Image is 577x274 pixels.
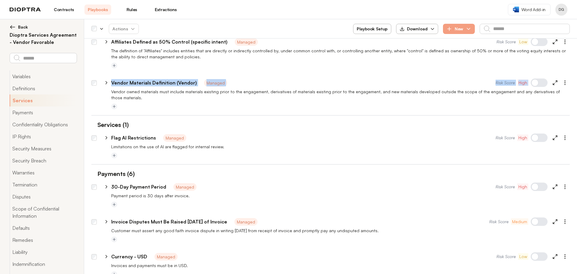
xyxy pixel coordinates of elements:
[111,134,156,141] p: Flag AI Restrictions
[443,24,475,34] button: New
[10,191,77,203] button: Disputes
[173,183,197,191] span: Managed
[512,219,527,225] span: Medium
[10,82,77,94] button: Definitions
[555,4,567,16] button: Profile menu
[400,26,428,32] div: Download
[111,183,166,190] p: 30-Day Payment Period
[517,134,528,141] button: High
[111,152,117,159] button: Add tag
[84,5,111,15] a: Playbooks
[10,222,77,234] button: Defaults
[518,184,527,190] span: High
[118,5,145,15] a: Rules
[111,103,117,109] button: Add tag
[517,183,528,190] button: High
[10,246,77,258] button: Liability
[111,236,117,242] button: Add tag
[111,193,570,199] p: Payment period is 30 days after invoice.
[496,135,515,141] span: Risk Score
[163,134,186,142] span: Managed
[10,119,77,131] button: Confidentiality Obligations
[517,79,528,86] button: High
[10,70,77,82] button: Variables
[109,24,139,34] button: Actions
[50,5,77,15] a: Contracts
[519,254,527,260] span: Low
[234,218,258,226] span: Managed
[111,48,570,60] p: The definition of "Affiliates" includes entities that are directly or indirectly controlled by, u...
[496,39,516,45] span: Risk Score
[518,38,528,45] button: Low
[496,254,516,260] span: Risk Score
[111,79,197,86] p: Vendor Materials Definition (Vendor)
[10,234,77,246] button: Remedies
[10,8,41,12] img: logo
[10,143,77,155] button: Security Measures
[235,38,258,46] span: Managed
[111,228,570,234] p: Customer must assert any good faith invoice dispute in writing [DATE] from receipt of invoice and...
[353,24,391,34] button: Playbook Setup
[111,253,147,260] p: Currency - USD
[518,135,527,141] span: High
[489,219,508,225] span: Risk Score
[518,80,527,86] span: High
[10,203,77,222] button: Scope of Confidential Information
[111,218,227,225] p: Invoice Disputes Must Be Raised [DATE] of Invoice
[496,184,515,190] span: Risk Score
[518,253,528,260] button: Low
[10,179,77,191] button: Termination
[10,258,77,270] button: Indemnification
[496,80,515,86] span: Risk Score
[396,24,438,34] button: Download
[513,7,519,12] img: word
[10,167,77,179] button: Warranties
[204,79,227,87] span: Managed
[508,4,551,15] a: Word Add-in
[91,120,129,129] h1: Services (1)
[10,131,77,143] button: IP Rights
[91,26,97,32] div: Select all
[111,89,570,101] p: Vendor owned materials must include materials existing prior to the engagement, derivatives of ma...
[10,106,77,119] button: Payments
[10,94,77,106] button: Services
[152,5,179,15] a: Extractions
[111,144,570,150] p: Limitations on the use of AI are flagged for internal review.
[111,38,227,45] p: Affiliates Defined as 50% Control (specific intent)
[521,7,545,13] span: Word Add-in
[111,63,117,69] button: Add tag
[10,155,77,167] button: Security Breach
[18,24,28,30] span: Back
[10,31,77,46] h2: Dioptra Services Agreement - Vendor Favorable
[154,253,178,260] span: Managed
[10,24,77,30] button: Back
[519,39,527,45] span: Low
[111,263,570,269] p: Invoices and payments must be in USD.
[111,202,117,208] button: Add tag
[108,23,140,34] span: Actions
[91,169,135,178] h1: Payments (6)
[511,218,528,225] button: Medium
[10,24,16,30] img: left arrow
